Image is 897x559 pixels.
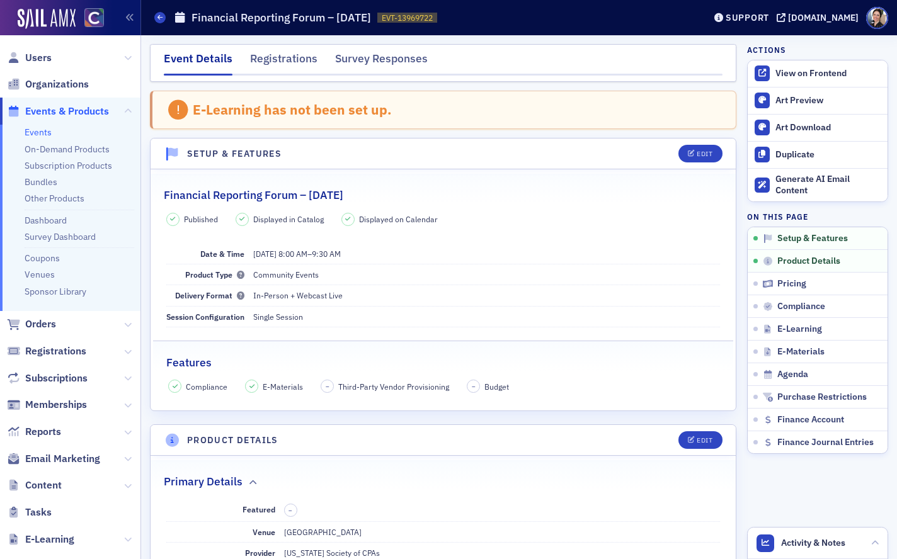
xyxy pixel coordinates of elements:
time: 8:00 AM [278,249,307,259]
div: [DOMAIN_NAME] [788,12,859,23]
a: Email Marketing [7,452,100,466]
a: Bundles [25,176,57,188]
span: In-Person + Webcast Live [253,290,343,300]
a: Sponsor Library [25,286,86,297]
a: Reports [7,425,61,439]
span: Tasks [25,505,52,519]
span: Agenda [777,369,808,380]
span: Purchase Restrictions [777,392,867,403]
div: View on Frontend [775,68,881,79]
a: Subscription Products [25,160,112,171]
span: Budget [484,381,509,392]
h4: On this page [747,211,888,222]
span: Published [184,213,218,225]
h1: Financial Reporting Forum – [DATE] [191,10,371,25]
span: – [253,249,341,259]
button: Edit [678,145,722,162]
span: Setup & Features [777,233,848,244]
span: Activity & Notes [781,536,845,550]
div: Event Details [164,50,232,76]
button: Generate AI Email Content [748,168,888,202]
a: Venues [25,269,55,280]
time: 9:30 AM [312,249,341,259]
img: SailAMX [18,9,76,29]
span: Events & Products [25,104,109,118]
span: Compliance [186,381,227,392]
button: Edit [678,431,722,449]
img: SailAMX [84,8,104,28]
span: Third-Party Vendor Provisioning [338,381,449,392]
span: – [472,382,476,391]
a: Events [25,127,52,138]
button: Duplicate [748,141,888,168]
span: Provider [245,548,275,558]
span: EVT-13969722 [382,13,433,23]
button: [DOMAIN_NAME] [777,13,863,22]
h4: Setup & Features [187,147,282,161]
span: Orders [25,317,56,331]
h2: Financial Reporting Forum – [DATE] [164,187,343,203]
span: Pricing [777,278,806,290]
a: Registrations [7,344,86,358]
span: Single Session [253,312,303,322]
span: E-Learning [777,324,822,335]
span: Displayed in Catalog [253,213,324,225]
span: Users [25,51,52,65]
a: Survey Dashboard [25,231,96,242]
span: Subscriptions [25,371,88,385]
span: [GEOGRAPHIC_DATA] [284,527,362,537]
h2: Features [166,354,212,371]
span: Memberships [25,398,87,412]
a: Tasks [7,505,52,519]
span: – [326,382,329,391]
span: Product Type [185,269,244,279]
span: Featured [243,504,275,514]
span: Venue [253,527,275,537]
a: View Homepage [76,8,104,30]
div: Generate AI Email Content [775,174,881,196]
div: E-Learning has not been set up. [193,101,392,118]
a: Memberships [7,398,87,412]
span: E-Learning [25,533,74,546]
span: Community Events [253,269,319,279]
span: Product Details [777,256,840,267]
span: Content [25,478,62,492]
div: Edit [697,150,712,157]
span: Compliance [777,301,825,312]
span: Finance Account [777,414,844,426]
a: Organizations [7,77,89,91]
span: E-Materials [777,346,825,358]
span: [DATE] [253,249,277,259]
a: Art Download [748,114,888,141]
div: Support [726,12,769,23]
a: Art Preview [748,88,888,114]
span: Organizations [25,77,89,91]
div: Art Download [775,122,881,133]
div: Registrations [250,50,317,74]
a: Other Products [25,193,84,204]
a: Dashboard [25,215,67,226]
div: Art Preview [775,95,881,106]
a: Events & Products [7,104,109,118]
span: Date & Time [200,249,244,259]
span: Email Marketing [25,452,100,466]
a: Orders [7,317,56,331]
span: Delivery Format [175,290,244,300]
a: Content [7,478,62,492]
a: Users [7,51,52,65]
span: – [289,506,292,515]
div: Survey Responses [335,50,428,74]
a: View on Frontend [748,60,888,87]
span: E-Materials [263,381,303,392]
a: On-Demand Products [25,144,110,155]
span: Finance Journal Entries [777,437,874,448]
h4: Product Details [187,434,278,447]
a: Subscriptions [7,371,88,385]
h4: Actions [747,44,786,55]
div: Duplicate [775,149,881,161]
span: Displayed on Calendar [359,213,438,225]
span: Session Configuration [166,312,244,322]
span: Profile [866,7,888,29]
a: E-Learning [7,533,74,546]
